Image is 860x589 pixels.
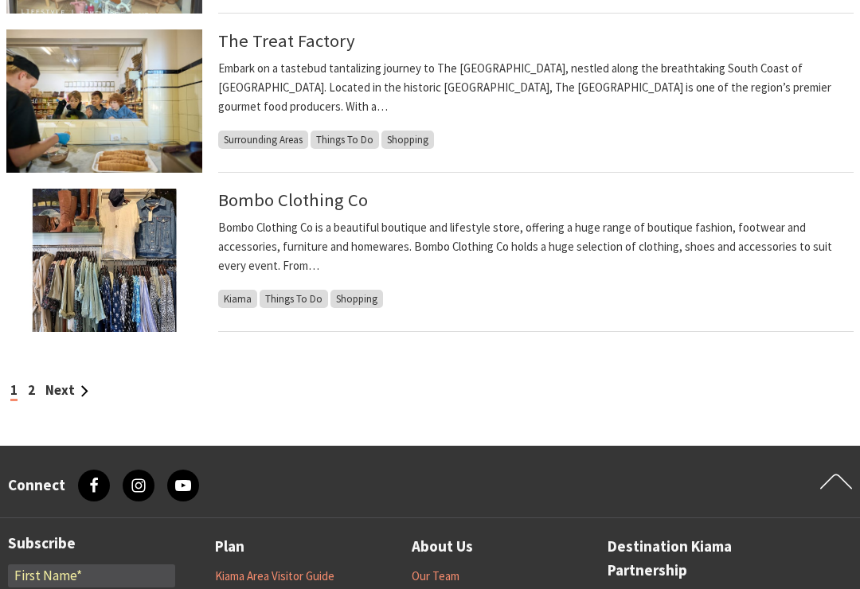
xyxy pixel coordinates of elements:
a: The Treat Factory [218,30,355,53]
a: Destination Kiama Partnership [608,535,804,584]
a: About Us [412,535,473,560]
span: Shopping [381,131,434,150]
p: Bombo Clothing Co is a beautiful boutique and lifestyle store, offering a huge range of boutique ... [218,219,854,275]
input: First Name* [8,565,175,589]
a: 2 [28,382,35,400]
span: Kiama [218,291,257,309]
p: Embark on a tastebud tantalizing journey to The [GEOGRAPHIC_DATA], nestled along the breathtaking... [218,60,854,116]
a: Bombo Clothing Co [218,189,368,212]
a: Next [45,382,88,400]
span: Shopping [330,291,383,309]
a: Kiama Area Visitor Guide [215,569,334,585]
h3: Subscribe [8,535,175,553]
span: Things To Do [260,291,328,309]
a: Plan [215,535,244,560]
a: Our Team [412,569,459,585]
h3: Connect [8,477,65,495]
span: 1 [10,382,18,402]
span: Surrounding Areas [218,131,308,150]
span: Things To Do [311,131,379,150]
img: Children watching chocolatier working at The Treat Factory [6,30,202,174]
